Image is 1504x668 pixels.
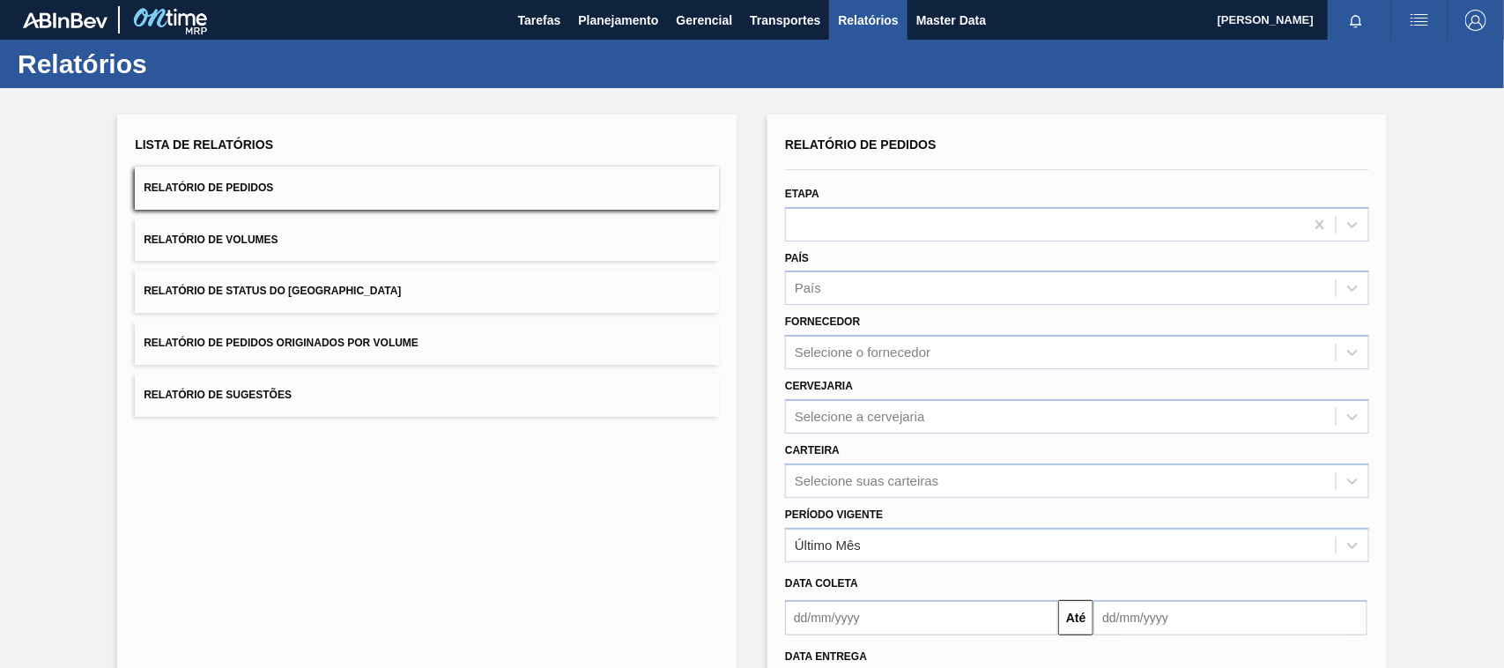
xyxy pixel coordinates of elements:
[750,10,820,31] span: Transportes
[18,54,330,74] h1: Relatórios
[785,315,860,328] label: Fornecedor
[785,650,867,663] span: Data entrega
[785,600,1058,635] input: dd/mm/yyyy
[1058,600,1093,635] button: Até
[785,137,937,152] span: Relatório de Pedidos
[795,345,930,360] div: Selecione o fornecedor
[677,10,733,31] span: Gerencial
[1409,10,1430,31] img: userActions
[144,182,273,194] span: Relatório de Pedidos
[1328,8,1384,33] button: Notificações
[916,10,986,31] span: Master Data
[518,10,561,31] span: Tarefas
[785,444,840,456] label: Carteira
[135,137,273,152] span: Lista de Relatórios
[785,252,809,264] label: País
[578,10,658,31] span: Planejamento
[144,337,419,349] span: Relatório de Pedidos Originados por Volume
[785,508,883,521] label: Período Vigente
[838,10,898,31] span: Relatórios
[135,374,719,417] button: Relatório de Sugestões
[135,270,719,313] button: Relatório de Status do [GEOGRAPHIC_DATA]
[23,12,107,28] img: TNhmsLtSVTkK8tSr43FrP2fwEKptu5GPRR3wAAAABJRU5ErkJggg==
[1093,600,1367,635] input: dd/mm/yyyy
[144,389,292,401] span: Relatório de Sugestões
[135,322,719,365] button: Relatório de Pedidos Originados por Volume
[135,219,719,262] button: Relatório de Volumes
[144,285,401,297] span: Relatório de Status do [GEOGRAPHIC_DATA]
[795,281,821,296] div: País
[795,409,925,424] div: Selecione a cervejaria
[785,380,853,392] label: Cervejaria
[1465,10,1486,31] img: Logout
[795,538,861,553] div: Último Mês
[135,167,719,210] button: Relatório de Pedidos
[785,577,858,590] span: Data coleta
[785,188,819,200] label: Etapa
[144,234,278,246] span: Relatório de Volumes
[795,473,938,488] div: Selecione suas carteiras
